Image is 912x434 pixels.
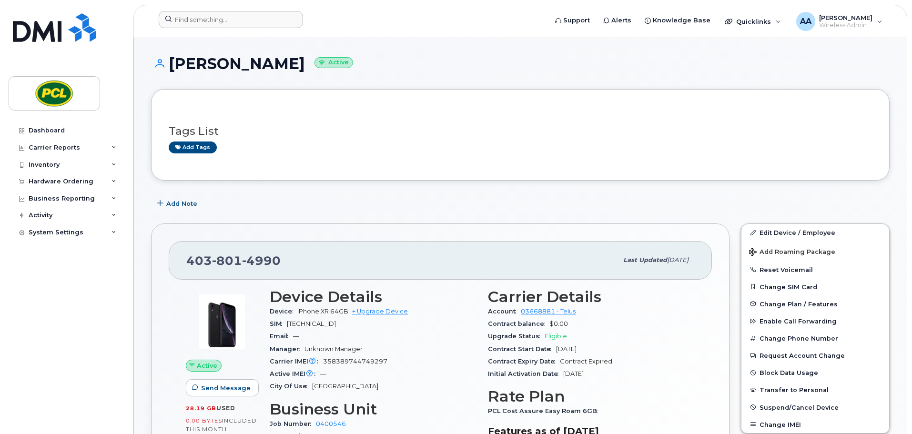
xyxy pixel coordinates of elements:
[212,253,242,268] span: 801
[741,399,889,416] button: Suspend/Cancel Device
[270,308,297,315] span: Device
[304,345,363,353] span: Unknown Manager
[270,345,304,353] span: Manager
[741,242,889,261] button: Add Roaming Package
[488,288,695,305] h3: Carrier Details
[741,381,889,398] button: Transfer to Personal
[151,55,890,72] h1: [PERSON_NAME]
[488,345,556,353] span: Contract Start Date
[760,318,837,325] span: Enable Call Forwarding
[320,370,326,377] span: —
[741,364,889,381] button: Block Data Usage
[169,125,872,137] h3: Tags List
[760,300,838,307] span: Change Plan / Features
[270,383,312,390] span: City Of Use
[488,358,560,365] span: Contract Expiry Date
[216,404,235,412] span: used
[741,313,889,330] button: Enable Call Forwarding
[488,370,563,377] span: Initial Activation Date
[545,333,567,340] span: Eligible
[741,416,889,433] button: Change IMEI
[270,333,293,340] span: Email
[741,330,889,347] button: Change Phone Number
[488,320,549,327] span: Contract balance
[316,420,346,427] a: 0400546
[242,253,281,268] span: 4990
[749,248,835,257] span: Add Roaming Package
[201,384,251,393] span: Send Message
[314,57,353,68] small: Active
[186,253,281,268] span: 403
[197,361,217,370] span: Active
[270,288,476,305] h3: Device Details
[270,370,320,377] span: Active IMEI
[270,320,287,327] span: SIM
[560,358,612,365] span: Contract Expired
[556,345,577,353] span: [DATE]
[186,417,222,424] span: 0.00 Bytes
[270,401,476,418] h3: Business Unit
[293,333,299,340] span: —
[488,407,602,414] span: PCL Cost Assure Easy Roam 6GB
[521,308,576,315] a: 03668881 - Telus
[741,224,889,241] a: Edit Device / Employee
[270,420,316,427] span: Job Number
[169,141,217,153] a: Add tags
[312,383,378,390] span: [GEOGRAPHIC_DATA]
[488,333,545,340] span: Upgrade Status
[186,417,257,433] span: included this month
[270,358,323,365] span: Carrier IMEI
[741,347,889,364] button: Request Account Change
[741,261,889,278] button: Reset Voicemail
[760,404,839,411] span: Suspend/Cancel Device
[323,358,387,365] span: 358389744749297
[297,308,348,315] span: iPhone XR 64GB
[488,308,521,315] span: Account
[563,370,584,377] span: [DATE]
[287,320,336,327] span: [TECHNICAL_ID]
[352,308,408,315] a: + Upgrade Device
[623,256,667,263] span: Last updated
[193,293,251,350] img: image20231002-4137094-15xy9hn.jpeg
[186,405,216,412] span: 28.19 GB
[549,320,568,327] span: $0.00
[667,256,689,263] span: [DATE]
[741,295,889,313] button: Change Plan / Features
[488,388,695,405] h3: Rate Plan
[186,379,259,396] button: Send Message
[151,195,205,212] button: Add Note
[741,278,889,295] button: Change SIM Card
[166,199,197,208] span: Add Note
